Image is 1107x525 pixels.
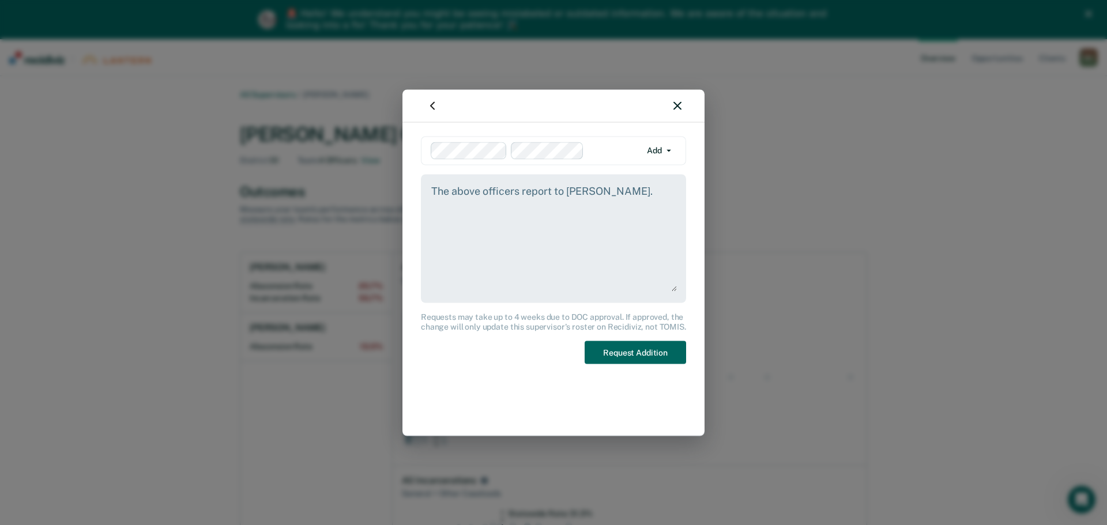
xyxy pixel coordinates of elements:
div: 🚨 Hello! We understand you might be seeing mislabeled or outdated information. We are aware of th... [286,8,830,31]
img: Back [426,99,439,112]
img: Profile image for Kim [258,10,277,29]
button: Add [642,141,676,160]
div: Close [1085,10,1097,17]
textarea: The above officers report to [PERSON_NAME]. [430,183,677,291]
button: Request Addition [585,341,686,364]
div: Requests may take up to 4 weeks due to DOC approval. If approved, the change will only update thi... [421,312,686,332]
